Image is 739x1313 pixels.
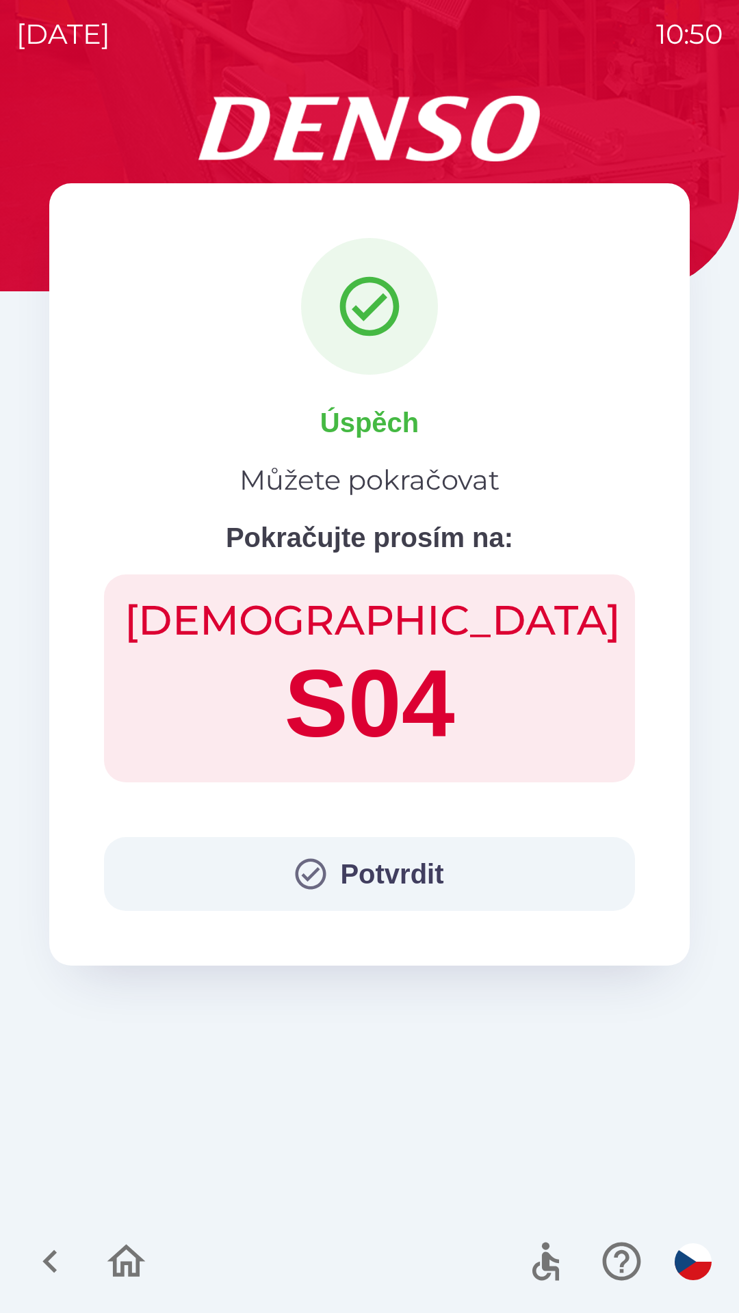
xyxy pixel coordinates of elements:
p: [DATE] [16,14,110,55]
p: Úspěch [320,402,419,443]
p: 10:50 [656,14,723,55]
img: Logo [49,96,690,161]
p: Pokračujte prosím na: [226,517,513,558]
h1: S04 [125,646,614,762]
h2: [DEMOGRAPHIC_DATA] [125,595,614,646]
button: Potvrdit [104,837,635,911]
p: Můžete pokračovat [239,460,500,501]
img: cs flag [675,1243,712,1280]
